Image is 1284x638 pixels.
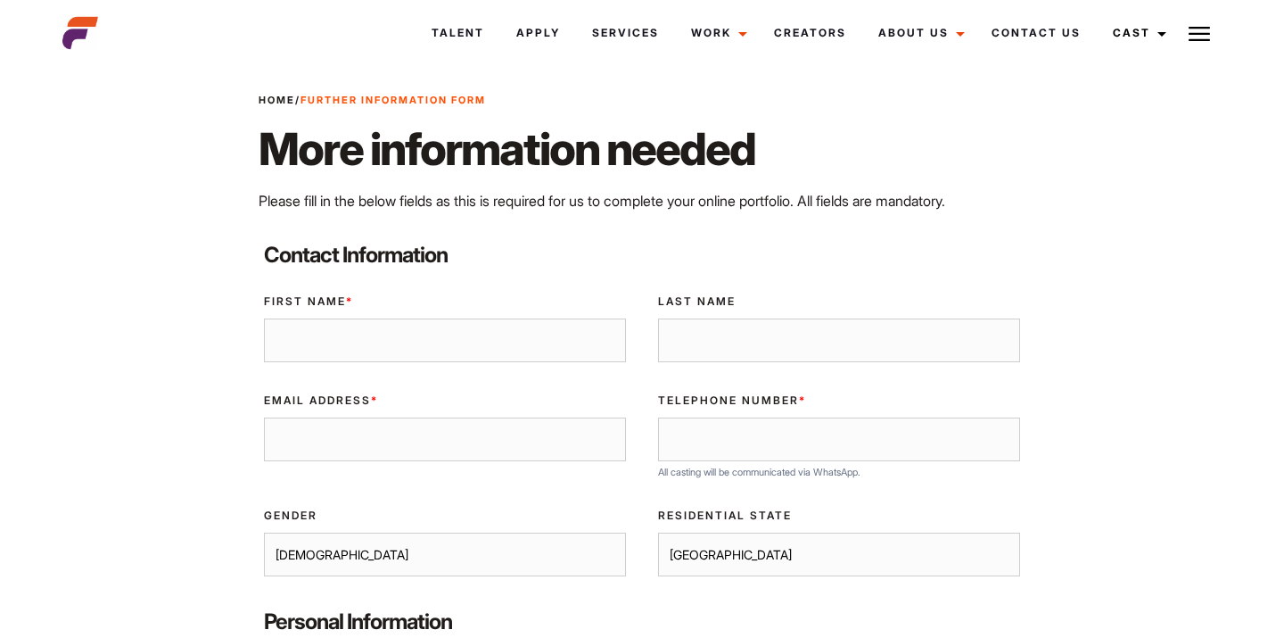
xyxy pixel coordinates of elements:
[1097,9,1177,57] a: Cast
[975,9,1097,57] a: Contact Us
[758,9,862,57] a: Creators
[576,9,675,57] a: Services
[500,9,576,57] a: Apply
[658,508,1020,524] label: Residential State
[658,393,1020,409] label: Telephone Number
[675,9,758,57] a: Work
[658,294,1020,310] label: Last Name
[264,393,626,409] label: Email Address
[62,15,98,51] img: cropped-aefm-brand-fav-22-square.png
[264,508,626,524] label: Gender
[862,9,975,57] a: About Us
[264,294,626,310] label: First Name
[1189,23,1210,45] img: Burger icon
[259,94,295,106] a: Home
[264,240,1019,270] label: Contact Information
[300,94,486,106] strong: Further Information Form
[658,467,1020,477] p: All casting will be communicated via WhatsApp.
[259,122,1025,176] h1: More information needed
[259,190,1025,211] p: Please fill in the below fields as this is required for us to complete your online portfolio. All...
[264,607,1019,637] label: Personal Information
[416,9,500,57] a: Talent
[259,93,486,108] span: /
